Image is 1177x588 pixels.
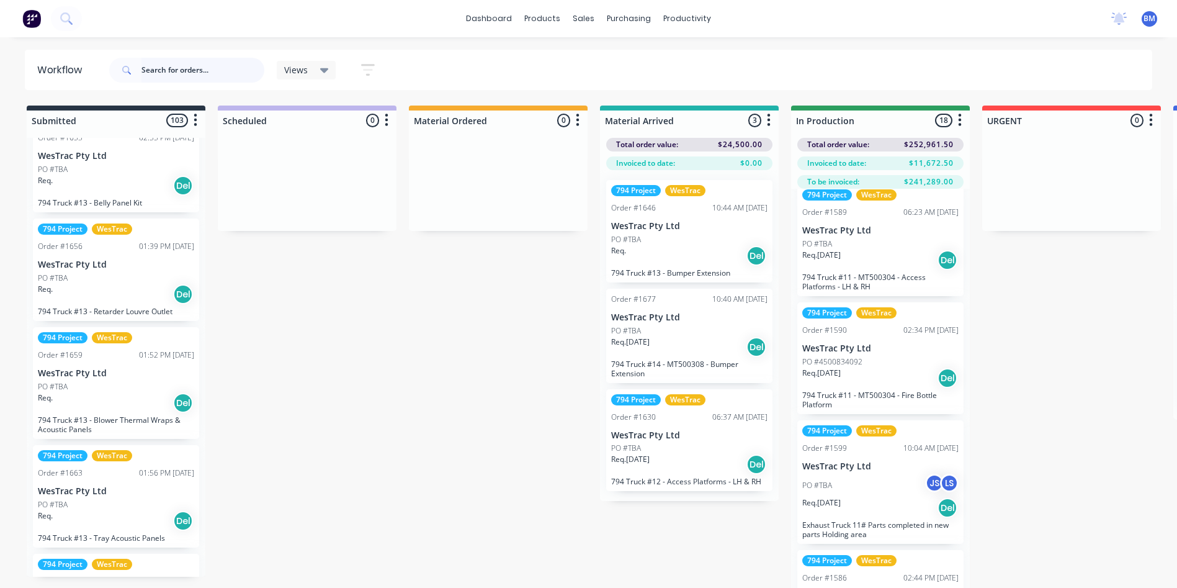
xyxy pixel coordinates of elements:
p: PO #TBA [38,273,68,284]
div: LS [940,474,959,492]
span: $241,289.00 [904,176,954,188]
p: Req. [38,510,53,522]
div: Del [173,284,193,304]
div: Order #167710:40 AM [DATE]WesTrac Pty LtdPO #TBAReq.[DATE]Del794 Truck #14 - MT500308 - Bumper Ex... [606,289,772,383]
div: Del [938,498,957,518]
div: Del [746,455,766,474]
span: Views [284,63,308,76]
div: 794 Project [38,559,87,570]
img: Factory [22,9,41,28]
span: $252,961.50 [904,139,954,150]
div: 794 Project [611,185,661,196]
p: 794 Truck #13 - Belly Panel Kit [38,198,194,207]
p: Req. [DATE] [802,368,841,379]
p: WesTrac Pty Ltd [802,461,959,472]
span: BM [1143,13,1155,24]
p: PO #4500834092 [802,356,862,368]
p: WesTrac Pty Ltd [38,151,194,161]
div: Del [173,511,193,531]
div: Del [938,368,957,388]
span: $24,500.00 [718,139,763,150]
span: To be invoiced: [807,176,859,188]
p: PO #TBA [611,234,641,245]
div: purchasing [601,9,657,28]
div: Del [938,250,957,270]
div: Order #1659 [38,350,83,361]
div: WesTrac [92,559,132,570]
div: 794 Project [802,555,852,566]
p: Req. [DATE] [611,337,650,348]
div: 794 ProjectWesTracOrder #165901:52 PM [DATE]WesTrac Pty LtdPO #TBAReq.Del794 Truck #13 - Blower T... [33,327,199,439]
p: PO #TBA [611,443,641,454]
div: 794 Project [38,224,87,235]
div: WesTrac [92,332,132,343]
div: products [518,9,566,28]
div: Order #1589 [802,207,847,218]
p: Exhaust Truck 11# Parts completed in new parts Holding area [802,520,959,539]
div: Order #1646 [611,202,656,214]
p: PO #TBA [38,164,68,175]
div: WesTrac [92,450,132,461]
p: Req. [DATE] [802,250,841,261]
div: Order #1630 [611,412,656,423]
div: 794 ProjectWesTracOrder #159910:04 AM [DATE]WesTrac Pty LtdPO #TBAJSLSReq.[DATE]DelExhaust Truck ... [797,420,964,545]
p: WesTrac Pty Ltd [38,368,194,379]
div: Order #1599 [802,443,847,454]
div: Del [173,393,193,413]
p: WesTrac Pty Ltd [611,430,768,441]
div: sales [566,9,601,28]
span: Invoiced to date: [807,158,866,169]
div: Del [746,337,766,357]
div: 01:56 PM [DATE] [139,468,194,479]
p: 794 Truck #11 - MT500304 - Fire Bottle Platform [802,391,959,409]
div: 02:55 PM [DATE] [139,132,194,143]
p: 794 Truck #14 - MT500308 - Bumper Extension [611,360,768,378]
div: Del [746,246,766,266]
div: 01:20 PM [DATE] [139,576,194,587]
div: 794 Project [802,189,852,201]
div: Order #1590 [802,325,847,336]
p: 794 Truck #13 - Tray Acoustic Panels [38,533,194,543]
p: 794 Truck #13 - Bumper Extension [611,268,768,278]
div: productivity [657,9,717,28]
p: 794 Truck #12 - Access Platforms - LH & RH [611,477,768,486]
div: WesTrac [856,189,897,201]
div: Order #1586 [802,572,847,584]
span: $11,672.50 [909,158,954,169]
p: 794 Truck #11 - MT500304 - Access Platforms - LH & RH [802,273,959,291]
p: WesTrac Pty Ltd [38,260,194,270]
div: 794 Project [611,394,661,405]
span: Total order value: [616,139,678,150]
div: 10:40 AM [DATE] [712,294,768,305]
span: $0.00 [740,158,763,169]
p: WesTrac Pty Ltd [802,225,959,236]
span: Invoiced to date: [616,158,675,169]
p: Req. [38,284,53,295]
div: Del [173,176,193,196]
div: 06:37 AM [DATE] [712,412,768,423]
p: 794 Truck #13 - Blower Thermal Wraps & Acoustic Panels [38,415,194,434]
p: WesTrac Pty Ltd [38,486,194,497]
span: Total order value: [807,139,869,150]
div: Workflow [37,63,88,78]
div: WesTrac [665,185,705,196]
div: 794 ProjectWesTracOrder #158906:23 AM [DATE]WesTrac Pty LtdPO #TBAReq.[DATE]Del794 Truck #11 - MT... [797,184,964,296]
p: Req. [38,392,53,404]
p: PO #TBA [802,238,832,250]
div: 794 Project [38,332,87,343]
div: 10:04 AM [DATE] [903,443,959,454]
div: WesTrac [92,224,132,235]
div: 794 ProjectWesTracOrder #164610:44 AM [DATE]WesTrac Pty LtdPO #TBAReq.Del794 Truck #13 - Bumper E... [606,180,772,283]
div: Order #1656 [38,241,83,252]
div: Order #1661 [38,576,83,587]
p: WesTrac Pty Ltd [611,312,768,323]
div: Order #1663 [38,468,83,479]
input: Search for orders... [141,58,264,83]
p: PO #TBA [38,381,68,392]
div: Order #1677 [611,294,656,305]
div: 794 Project [802,425,852,436]
p: Req. [DATE] [611,454,650,465]
p: Req. [DATE] [802,497,841,509]
div: Order #1653 [38,132,83,143]
p: Req. [611,245,626,256]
